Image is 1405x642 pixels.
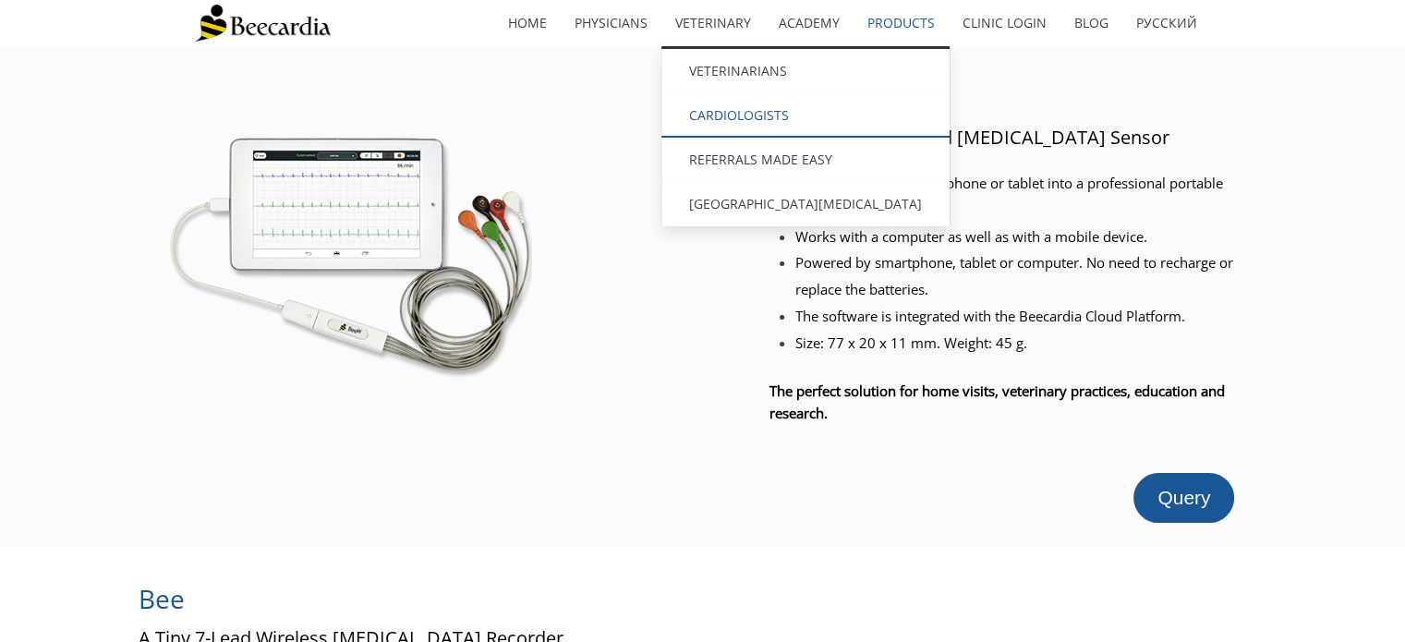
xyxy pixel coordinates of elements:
[769,125,1169,150] span: A Universal 6-12 Lead [MEDICAL_DATA] Sensor
[661,49,950,93] a: Veterinarians
[795,227,1147,246] span: Works with a computer as well as with a mobile device.
[195,5,331,42] img: Beecardia
[765,2,854,44] a: Academy
[795,253,1233,298] span: Powered by smartphone, tablet or computer. No need to recharge or replace the batteries.
[1060,2,1122,44] a: Blog
[795,174,1223,219] span: Turns an Android smartphone or tablet into a professional portable cardiograph.
[769,382,1225,422] span: The perfect solution for home visits, veterinary practices, education and research.
[661,138,950,182] a: Referrals Made Easy
[795,307,1185,325] span: The software is integrated with the Beecardia Cloud Platform.
[795,333,1027,352] span: Size: 77 x 20 x 11 mm. Weight: 45 g.
[661,2,765,44] a: Veterinary
[561,2,661,44] a: Physicians
[661,182,950,226] a: [GEOGRAPHIC_DATA][MEDICAL_DATA]
[1122,2,1211,44] a: Русский
[494,2,561,44] a: home
[1133,473,1234,522] a: Query
[1157,487,1210,508] span: Query
[661,93,950,138] a: Cardiologists
[854,2,949,44] a: Products
[139,581,185,616] span: Bee
[949,2,1060,44] a: Clinic Login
